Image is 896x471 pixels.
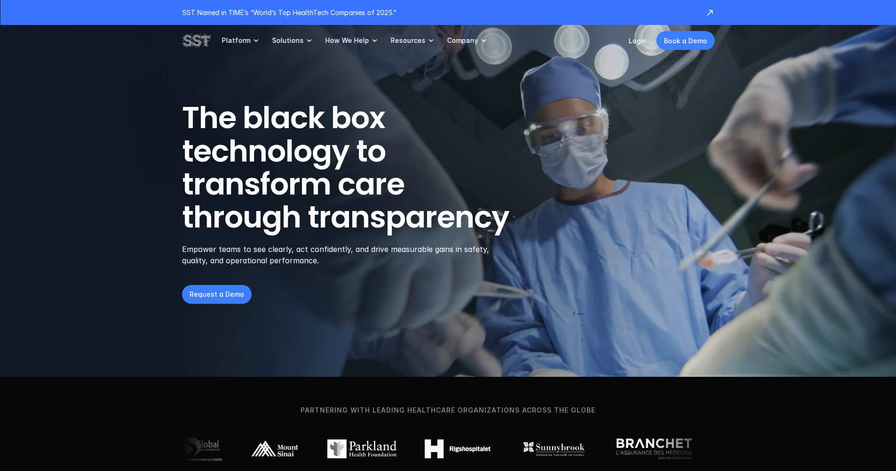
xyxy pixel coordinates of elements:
p: Empower teams to see clearly, act confidently, and drive measurable gains in safety, quality, and... [182,244,501,266]
p: Platform [222,36,250,45]
p: Partnering with leading healthcare organizations across the globe [16,405,880,415]
p: SST Named in TIME’s “World’s Top HealthTech Companies of 2025." [182,8,696,17]
img: Rigshospitalet logo [425,439,491,458]
p: Request a Demo [190,289,244,299]
p: How We Help [325,36,369,45]
a: Platform [222,25,261,56]
p: Company [447,36,478,45]
p: Resources [390,36,425,45]
p: Book a Demo [664,36,707,46]
a: Login [628,37,647,45]
img: SST logo [182,32,210,49]
a: Book a Demo [656,31,714,50]
h1: The black box technology to transform care through transparency [182,101,555,234]
a: Request a Demo [182,285,252,304]
img: Sunnybrook logo [519,439,588,458]
img: Mount Sinai logo [250,439,299,458]
p: Solutions [272,36,303,45]
img: Parkland logo [327,439,396,458]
